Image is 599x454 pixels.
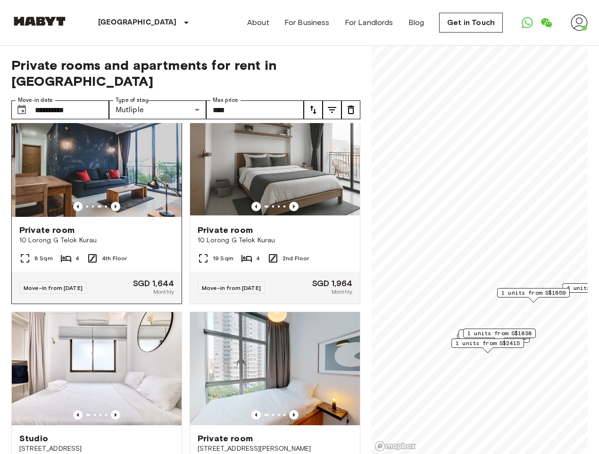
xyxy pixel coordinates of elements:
button: tune [341,100,360,119]
span: Private rooms and apartments for rent in [GEOGRAPHIC_DATA] [11,57,360,89]
img: Habyt [11,17,68,26]
img: Marketing picture of unit SG-01-029-002-01 [190,104,360,217]
a: For Landlords [345,17,393,28]
span: 2nd Floor [283,254,309,263]
img: avatar [571,14,588,31]
span: Monthly [332,288,352,296]
a: Open WhatsApp [518,13,537,32]
button: Previous image [251,410,261,420]
a: For Business [284,17,330,28]
button: Previous image [289,202,299,211]
span: 1 units from S$1838 [467,329,532,338]
label: Max price [213,96,238,104]
span: Private room [198,224,253,236]
p: [GEOGRAPHIC_DATA] [98,17,177,28]
a: Blog [408,17,424,28]
span: Move-in from [DATE] [24,284,83,291]
span: 10 Lorong G Telok Kurau [19,236,174,245]
div: Map marker [458,330,531,344]
div: Map marker [451,338,524,353]
span: 8 Sqm [34,254,53,263]
a: Previous imagePrevious imagePrivate room10 Lorong G Telok Kurau8 Sqm44th FloorMove-in from [DATE]... [11,103,182,304]
span: SGD 1,644 [133,279,174,288]
div: Map marker [497,288,570,303]
span: [STREET_ADDRESS][PERSON_NAME] [198,444,352,454]
span: [STREET_ADDRESS] [19,444,174,454]
span: Private room [198,433,253,444]
div: Mutliple [109,100,207,119]
a: About [247,17,269,28]
a: Mapbox logo [374,441,416,452]
a: Get in Touch [439,13,503,33]
span: 1 units from S$2342 [463,330,527,338]
span: 4th Floor [102,254,127,263]
label: Move-in date [18,96,53,104]
span: 19 Sqm [213,254,233,263]
a: Open WeChat [537,13,556,32]
button: Previous image [251,202,261,211]
button: Previous image [289,410,299,420]
img: Marketing picture of unit SG-01-117-001-03 [190,312,360,425]
a: Marketing picture of unit SG-01-029-002-01Previous imagePrevious imagePrivate room10 Lorong G Tel... [190,103,360,304]
div: Map marker [463,329,536,343]
span: SGD 1,964 [312,279,352,288]
button: tune [323,100,341,119]
span: 10 Lorong G Telok Kurau [198,236,352,245]
span: 4 [75,254,79,263]
button: Previous image [73,202,83,211]
button: Previous image [111,410,120,420]
div: Map marker [457,333,530,348]
button: tune [304,100,323,119]
button: Previous image [73,410,83,420]
span: 4 [256,254,260,263]
button: Choose date, selected date is 16 Nov 2025 [12,100,31,119]
img: Marketing picture of unit SG-01-059-004-01 [12,312,182,425]
span: Private room [19,224,75,236]
span: Studio [19,433,48,444]
img: Marketing picture of unit SG-01-029-005-03 [16,104,185,217]
span: 1 units from S$2415 [456,339,520,347]
span: 1 units from S$1859 [501,289,566,297]
button: Previous image [111,202,120,211]
label: Type of stay [116,96,149,104]
span: Move-in from [DATE] [202,284,261,291]
span: Monthly [153,288,174,296]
